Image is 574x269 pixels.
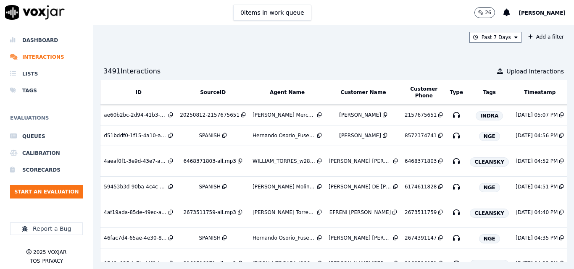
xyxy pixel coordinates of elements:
[519,10,566,16] span: [PERSON_NAME]
[253,260,316,267] div: JEISON_VERGARA_j28675_CLEANSKY
[405,112,437,118] div: 2157675651
[10,49,83,65] a: Interactions
[516,183,558,190] div: [DATE] 04:51 PM
[476,111,503,120] span: INDRA
[104,235,167,241] div: 46fac7d4-65ae-4e30-8d51-aca93fbd4cd0
[10,32,83,49] a: Dashboard
[10,222,83,235] button: Report a Bug
[479,183,500,192] span: NGE
[270,89,305,96] button: Agent Name
[253,132,316,139] div: Hernando Osorio_Fuse3032_NGE
[497,67,564,76] button: Upload Interactions
[5,5,65,20] img: voxjar logo
[479,132,500,141] span: NGE
[483,89,496,96] button: Tags
[405,260,437,267] div: 2168516971
[253,183,316,190] div: [PERSON_NAME] Molina_Fuse3103_NGE
[469,32,521,43] button: Past 7 Days
[199,132,220,139] div: SPANISH
[470,209,509,218] span: CLEANSKY
[10,65,83,82] a: Lists
[183,209,236,216] div: 2673511759-all.mp3
[10,145,83,162] a: Calibration
[405,132,437,139] div: 8572374741
[339,112,381,118] div: [PERSON_NAME]
[183,158,236,165] div: 6468371803-all.mp3
[33,249,66,256] p: 2025 Voxjar
[525,32,567,42] button: Add a filter
[10,162,83,178] a: Scorecards
[329,260,392,267] div: [PERSON_NAME] [PERSON_NAME]
[341,89,386,96] button: Customer Name
[104,132,167,139] div: d51bddf0-1f15-4a10-ac7f-f6181bbb14f6
[10,185,83,198] button: Start an Evaluation
[199,183,220,190] div: SPANISH
[516,235,558,241] div: [DATE] 04:35 PM
[104,209,167,216] div: 4af19ada-85de-49ec-a345-f35c04f0b467
[485,9,491,16] p: 26
[42,258,63,264] button: Privacy
[10,113,83,128] h6: Evaluations
[516,158,558,165] div: [DATE] 04:52 PM
[253,112,316,118] div: [PERSON_NAME] Mercado_l28249_INDRA
[450,89,463,96] button: Type
[516,112,558,118] div: [DATE] 05:07 PM
[405,183,437,190] div: 6174611828
[479,234,500,243] span: NGE
[405,209,437,216] div: 2673511759
[104,183,167,190] div: 59453b3d-90ba-4c4c-8771-bc4de3fc6ee7
[253,209,316,216] div: [PERSON_NAME] Torres_a27399_CLEANSKY
[253,235,316,241] div: Hernando Osorio_Fuse3032_NGE
[516,260,558,267] div: [DATE] 04:33 PM
[405,235,437,241] div: 2674391147
[180,112,240,118] div: 20250812-2157675651
[233,5,311,21] button: 0items in work queue
[253,158,316,165] div: WILLIAM_TORRES_w28518_CLEANSKY
[200,89,226,96] button: SourceID
[519,8,574,18] button: [PERSON_NAME]
[516,209,558,216] div: [DATE] 04:40 PM
[405,158,437,165] div: 6468371803
[104,260,167,267] div: 0548a925-fa7b-44f0-bd30-aa0b2968d605
[30,258,40,264] button: TOS
[104,112,167,118] div: ae60b2bc-2d94-41b3-998e-b97708c66e6f
[103,66,161,76] div: 3491 Interaction s
[183,260,236,267] div: 2168516971-all.mp3
[199,235,220,241] div: SPANISH
[329,183,392,190] div: [PERSON_NAME] DE [PERSON_NAME]
[329,235,392,241] div: [PERSON_NAME] [PERSON_NAME]
[329,209,391,216] div: EFRENI [PERSON_NAME]
[339,132,381,139] div: [PERSON_NAME]
[506,67,564,76] span: Upload Interactions
[329,158,392,165] div: [PERSON_NAME] [PERSON_NAME]
[10,82,83,99] a: Tags
[474,7,503,18] button: 26
[470,157,509,167] span: CLEANSKY
[10,128,83,145] a: Queues
[524,89,556,96] button: Timestamp
[474,7,495,18] button: 26
[136,89,142,96] button: ID
[516,132,558,139] div: [DATE] 04:56 PM
[405,86,443,99] button: Customer Phone
[104,158,167,165] div: 4aeaf0f1-3e9d-43e7-a324-0357ef19ac7d
[470,260,509,269] span: CLEANSKY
